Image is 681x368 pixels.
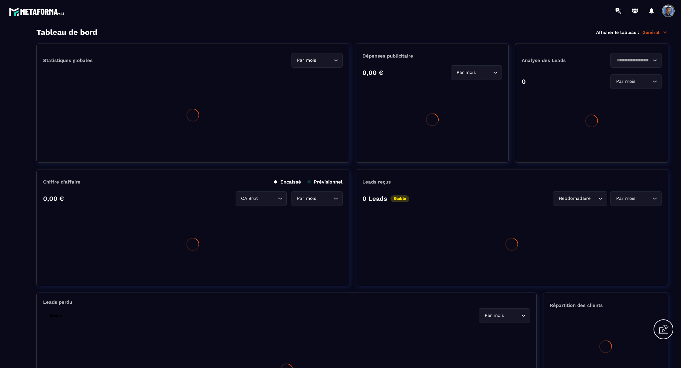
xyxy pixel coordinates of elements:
div: Search for option [479,308,530,323]
input: Search for option [592,195,597,202]
p: Général [642,29,668,35]
p: Stable [46,312,65,319]
h3: Tableau de bord [36,28,97,37]
p: Chiffre d’affaire [43,179,80,185]
span: Par mois [483,312,505,319]
div: Search for option [553,191,607,206]
p: Répartition des clients [550,302,662,308]
span: Hebdomadaire [557,195,592,202]
div: Search for option [291,53,343,68]
input: Search for option [318,57,332,64]
img: logo [9,6,66,18]
span: CA Brut [240,195,260,202]
div: Search for option [236,191,287,206]
input: Search for option [637,78,651,85]
div: Search for option [610,191,662,206]
div: Search for option [610,74,662,89]
span: Par mois [615,78,637,85]
input: Search for option [637,195,651,202]
p: Dépenses publicitaire [362,53,502,59]
input: Search for option [615,57,651,64]
p: Stable [390,195,409,202]
p: Encaissé [274,179,301,185]
div: Search for option [451,65,502,80]
p: Analyse des Leads [522,58,592,63]
span: Par mois [615,195,637,202]
input: Search for option [260,195,276,202]
p: 0 [522,78,526,85]
p: Leads perdu [43,299,72,305]
input: Search for option [505,312,519,319]
p: Prévisionnel [307,179,343,185]
p: 0 Leads [362,195,387,202]
span: Par mois [296,57,318,64]
div: Search for option [291,191,343,206]
span: Par mois [296,195,318,202]
input: Search for option [318,195,332,202]
p: Leads reçus [362,179,391,185]
span: Par mois [455,69,477,76]
p: 0,00 € [362,69,383,76]
p: Afficher le tableau : [596,30,639,35]
div: Search for option [610,53,662,68]
input: Search for option [477,69,491,76]
p: 0,00 € [43,195,64,202]
p: Statistiques globales [43,58,93,63]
